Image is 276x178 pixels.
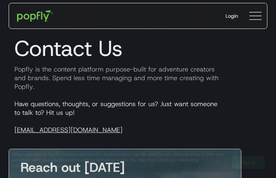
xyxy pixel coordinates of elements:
[225,12,238,19] div: Login
[14,126,123,134] a: [EMAIL_ADDRESS][DOMAIN_NAME]
[12,5,58,27] a: home
[68,163,77,169] a: here
[12,151,227,169] div: When you visit or log in, cookies and similar technologies may be used by our data partners to li...
[220,6,244,25] a: Login
[9,65,267,91] p: Popfly is the content platform purpose-built for adventure creators and brands. Spend less time m...
[232,156,264,169] a: Got It!
[9,35,267,61] h1: Contact Us
[9,100,267,134] p: Have questions, thoughts, or suggestions for us? Just want someone to talk to? Hit us up!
